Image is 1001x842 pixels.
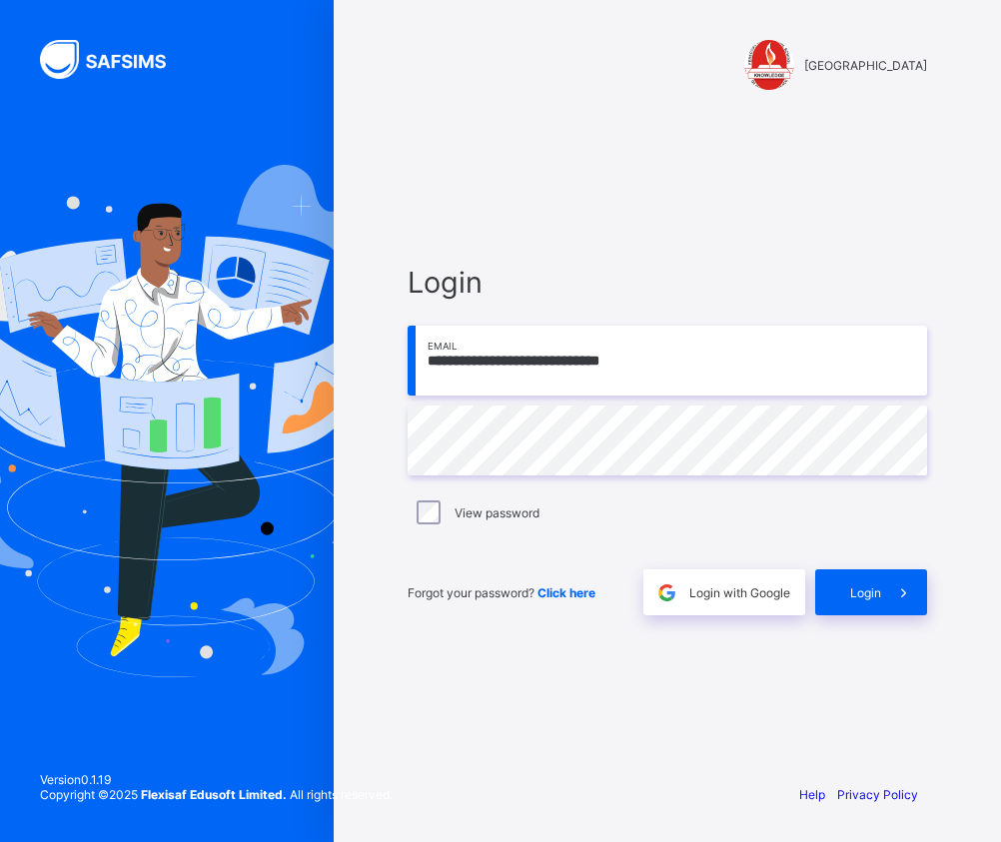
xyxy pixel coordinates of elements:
label: View password [455,505,539,520]
a: Help [799,787,825,802]
a: Click here [537,585,595,600]
span: Login [850,585,881,600]
span: Login with Google [689,585,790,600]
span: Version 0.1.19 [40,772,393,787]
span: Login [408,265,927,300]
strong: Flexisaf Edusoft Limited. [141,787,287,802]
a: Privacy Policy [837,787,918,802]
img: SAFSIMS Logo [40,40,190,79]
img: google.396cfc9801f0270233282035f929180a.svg [655,581,678,604]
span: Forgot your password? [408,585,595,600]
span: [GEOGRAPHIC_DATA] [804,58,927,73]
span: Copyright © 2025 All rights reserved. [40,787,393,802]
